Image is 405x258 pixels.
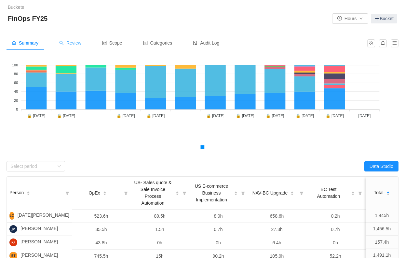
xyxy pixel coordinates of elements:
[116,113,135,118] tspan: 🔒 [DATE]
[366,236,398,249] td: 157.4h
[130,210,189,223] td: 89.5h
[72,210,130,223] td: 523.6h
[351,193,355,195] i: icon: caret-down
[63,177,72,209] i: icon: filter
[234,190,238,195] div: Sort
[176,193,179,195] i: icon: caret-down
[12,41,16,45] i: icon: home
[14,99,18,102] tspan: 20
[189,236,248,250] td: 0h
[102,40,122,46] span: Scope
[386,190,390,195] div: Sort
[143,40,172,46] span: Categories
[130,223,189,236] td: 1.5h
[386,193,390,195] i: icon: caret-down
[20,225,58,233] span: [PERSON_NAME]
[297,177,306,209] i: icon: filter
[14,72,18,76] tspan: 80
[27,190,30,192] i: icon: caret-up
[252,190,288,197] span: NAV-BC Upgrade
[59,40,81,46] span: Review
[248,236,306,250] td: 6.4h
[238,177,248,209] i: icon: filter
[192,183,231,203] span: US E-commerce Business Implementation
[16,107,18,111] tspan: 0
[234,190,238,192] i: icon: caret-up
[121,177,130,209] i: icon: filter
[8,13,51,24] span: FinOps FY25
[193,40,219,46] span: Audit Log
[290,190,294,195] div: Sort
[130,236,189,250] td: 0h
[306,210,365,223] td: 0.2h
[356,177,365,209] i: icon: filter
[12,63,18,67] tspan: 100
[248,223,306,236] td: 27.3h
[189,210,248,223] td: 8.9h
[189,223,248,236] td: 0.7h
[374,189,384,196] span: Total
[386,190,390,192] i: icon: caret-up
[20,238,58,246] span: [PERSON_NAME]
[133,179,173,207] span: US- Sales quote & Sale Invoice Process Automation
[26,190,30,195] div: Sort
[248,210,306,223] td: 658.6h
[364,161,398,171] button: Data Studio
[306,236,365,250] td: 0h
[306,223,365,236] td: 0.7h
[143,41,148,45] i: icon: profile
[351,190,355,192] i: icon: caret-up
[103,190,107,195] div: Sort
[309,186,348,200] span: BC Test Automation
[27,193,30,195] i: icon: caret-down
[103,190,106,192] i: icon: caret-up
[14,81,18,85] tspan: 60
[180,177,189,209] i: icon: filter
[175,190,179,195] div: Sort
[57,164,61,169] i: icon: down
[9,189,24,196] span: Person
[102,41,107,45] i: icon: control
[193,41,197,45] i: icon: audit
[266,113,284,118] tspan: 🔒 [DATE]
[234,193,238,195] i: icon: caret-down
[296,113,314,118] tspan: 🔒 [DATE]
[326,113,344,118] tspan: 🔒 [DATE]
[72,223,130,236] td: 35.5h
[176,190,179,192] i: icon: caret-up
[9,212,14,220] img: LC
[18,212,69,220] span: [DATE][PERSON_NAME]
[290,190,294,192] i: icon: caret-up
[206,113,224,118] tspan: 🔒 [DATE]
[367,39,375,47] button: icon: team
[57,113,75,118] tspan: 🔒 [DATE]
[88,190,100,197] span: OpEx
[59,41,64,45] i: icon: search
[358,114,371,118] tspan: [DATE]
[10,163,54,170] div: Select period
[371,14,397,23] a: Bucket
[366,209,398,223] td: 1,445h
[391,39,398,47] button: icon: menu
[351,190,355,195] div: Sort
[27,113,45,118] tspan: 🔒 [DATE]
[72,236,130,250] td: 43.8h
[332,13,368,24] button: icon: clock-circleHoursicon: down
[290,193,294,195] i: icon: caret-down
[8,5,24,10] a: Buckets
[103,193,106,195] i: icon: caret-down
[9,238,17,246] img: KF
[146,113,165,118] tspan: 🔒 [DATE]
[366,223,398,236] td: 1,456.5h
[9,225,17,233] img: JV
[12,40,38,46] span: Summary
[236,113,254,118] tspan: 🔒 [DATE]
[14,89,18,93] tspan: 40
[379,39,387,47] button: icon: bell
